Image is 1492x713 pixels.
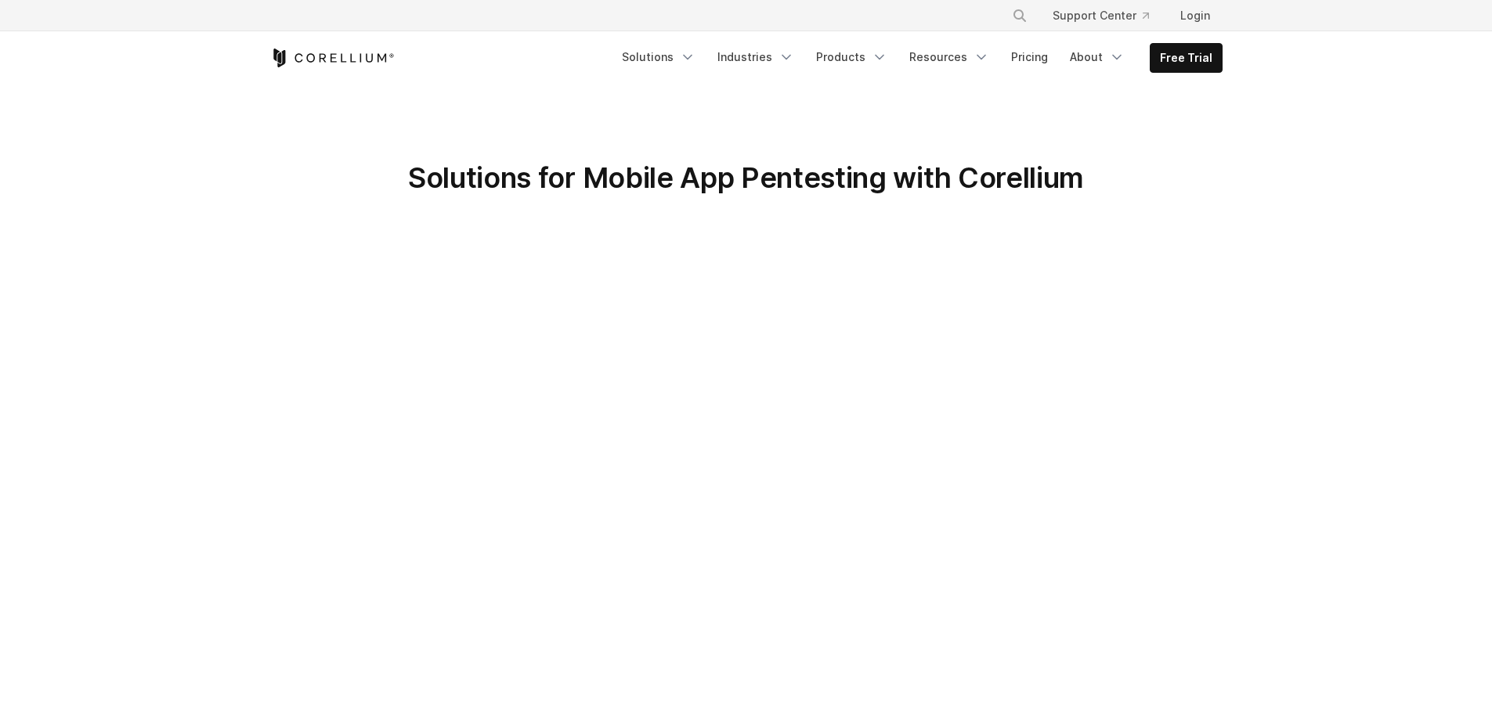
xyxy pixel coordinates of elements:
a: Products [807,43,897,71]
div: Navigation Menu [993,2,1223,30]
a: About [1060,43,1134,71]
a: Industries [708,43,804,71]
span: Solutions for Mobile App Pentesting with Corellium [408,160,1084,195]
a: Free Trial [1151,44,1222,72]
a: Resources [900,43,999,71]
a: Pricing [1002,43,1057,71]
a: Support Center [1040,2,1161,30]
a: Solutions [612,43,705,71]
a: Login [1168,2,1223,30]
div: Navigation Menu [612,43,1223,73]
a: Corellium Home [270,49,395,67]
button: Search [1006,2,1034,30]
